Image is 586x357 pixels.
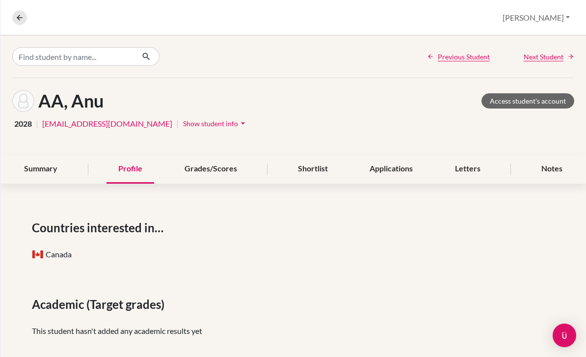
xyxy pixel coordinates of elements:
div: Profile [107,155,154,184]
div: Summary [12,155,69,184]
a: [EMAIL_ADDRESS][DOMAIN_NAME] [42,118,172,130]
div: Applications [358,155,425,184]
span: Countries interested in… [32,219,167,237]
h1: AA, Anu [38,90,104,111]
div: Letters [443,155,492,184]
button: [PERSON_NAME] [498,8,574,27]
div: Notes [530,155,574,184]
a: Previous Student [427,52,490,62]
span: Next Student [524,52,563,62]
span: 2028 [14,118,32,130]
span: Academic (Target grades) [32,296,168,313]
span: Canada [32,249,72,259]
p: This student hasn't added any academic results yet [32,325,555,337]
div: Shortlist [286,155,340,184]
div: Grades/Scores [173,155,249,184]
input: Find student by name... [12,47,134,66]
span: Show student info [183,119,238,128]
a: Next Student [524,52,574,62]
img: Anu AA's avatar [12,90,34,112]
i: arrow_drop_down [238,118,248,128]
div: Open Intercom Messenger [553,324,576,347]
button: Show student infoarrow_drop_down [183,116,248,131]
span: | [36,118,38,130]
span: | [176,118,179,130]
a: Access student's account [481,93,574,109]
span: Previous Student [438,52,490,62]
span: Canada [32,250,44,259]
